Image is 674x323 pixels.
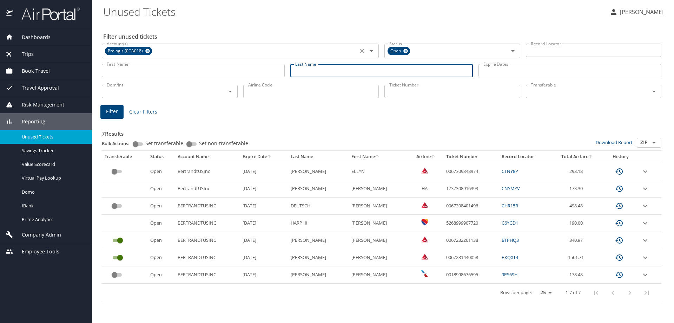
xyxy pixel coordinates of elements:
button: expand row [641,271,649,279]
span: Filter [106,107,118,116]
td: 498.48 [551,198,603,215]
p: 1-7 of 7 [566,290,581,295]
td: [DATE] [240,232,288,249]
span: Prime Analytics [22,216,84,223]
th: Ticket Number [443,151,499,163]
span: Domo [22,189,84,195]
td: [PERSON_NAME] [349,266,409,284]
select: rows per page [535,288,554,298]
img: Delta Airlines [421,201,428,208]
td: BERTRANDTUSINC [175,249,240,266]
td: DEUTSCH [288,198,348,215]
td: 1561.71 [551,249,603,266]
th: First Name [349,151,409,163]
a: CTNY8P [502,168,518,174]
th: Status [147,151,175,163]
td: Open [147,249,175,266]
td: BERTRANDTUSINC [175,198,240,215]
td: [PERSON_NAME] [349,198,409,215]
span: Unused Tickets [22,134,84,140]
h2: Filter unused tickets [103,31,663,42]
th: Account Name [175,151,240,163]
a: BTPHQ3 [502,237,519,243]
button: expand row [641,202,649,210]
span: Travel Approval [13,84,59,92]
span: Trips [13,50,34,58]
img: Delta Airlines [421,253,428,260]
img: American Airlines [421,270,428,277]
td: [DATE] [240,266,288,284]
span: HA [422,185,428,192]
span: Employee Tools [13,248,59,256]
button: expand row [641,236,649,245]
td: [DATE] [240,215,288,232]
th: History [603,151,638,163]
img: Southwest Airlines [421,219,428,226]
button: sort [375,155,380,159]
td: HARP III [288,215,348,232]
p: [PERSON_NAME] [618,8,663,16]
button: Open [225,86,235,96]
span: Set transferable [145,141,183,146]
span: Book Travel [13,67,50,75]
td: [PERSON_NAME] [288,232,348,249]
p: Rows per page: [500,290,532,295]
button: [PERSON_NAME] [607,6,666,18]
span: Set non-transferable [199,141,248,146]
td: 0067232261138 [443,232,499,249]
th: Total Airfare [551,151,603,163]
table: custom pagination table [102,151,661,302]
td: 0067231440058 [443,249,499,266]
a: BKQXT4 [502,254,518,260]
p: Bulk Actions: [102,140,135,147]
td: 340.97 [551,232,603,249]
td: [PERSON_NAME] [288,180,348,198]
td: [PERSON_NAME] [349,249,409,266]
button: Clear Filters [126,105,160,118]
span: Open [388,47,405,55]
button: Filter [100,105,124,119]
td: [DATE] [240,198,288,215]
span: Risk Management [13,101,64,109]
a: CNYMYV [502,185,520,192]
a: C6YGD1 [502,220,518,226]
td: 178.48 [551,266,603,284]
td: [PERSON_NAME] [288,249,348,266]
span: Company Admin [13,231,61,239]
span: Dashboards [13,33,51,41]
td: BertrandtUSInc [175,163,240,180]
button: expand row [641,219,649,227]
img: icon-airportal.png [6,7,14,21]
td: Open [147,266,175,284]
a: Download Report [596,139,633,146]
button: expand row [641,185,649,193]
td: BertrandtUSInc [175,180,240,198]
span: Prologis (0CA018) [105,47,147,55]
a: 9PS69H [502,271,517,278]
td: [PERSON_NAME] [349,180,409,198]
button: expand row [641,253,649,262]
td: 1737308916393 [443,180,499,198]
h1: Unused Tickets [103,1,604,22]
td: [DATE] [240,180,288,198]
button: Open [649,86,659,96]
button: expand row [641,167,649,176]
span: Savings Tracker [22,147,84,154]
td: ELLYN [349,163,409,180]
td: [PERSON_NAME] [349,215,409,232]
td: Open [147,198,175,215]
span: IBank [22,202,84,209]
th: Record Locator [499,151,551,163]
td: [DATE] [240,163,288,180]
td: [PERSON_NAME] [288,266,348,284]
img: Delta Airlines [421,236,428,243]
th: Expire Date [240,151,288,163]
td: 293.18 [551,163,603,180]
td: 190.00 [551,215,603,232]
h3: 7 Results [102,125,661,138]
span: Virtual Pay Lookup [22,175,84,181]
img: Delta Airlines [421,167,428,174]
button: Open [508,46,518,56]
button: Clear [357,46,367,56]
td: [PERSON_NAME] [349,232,409,249]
